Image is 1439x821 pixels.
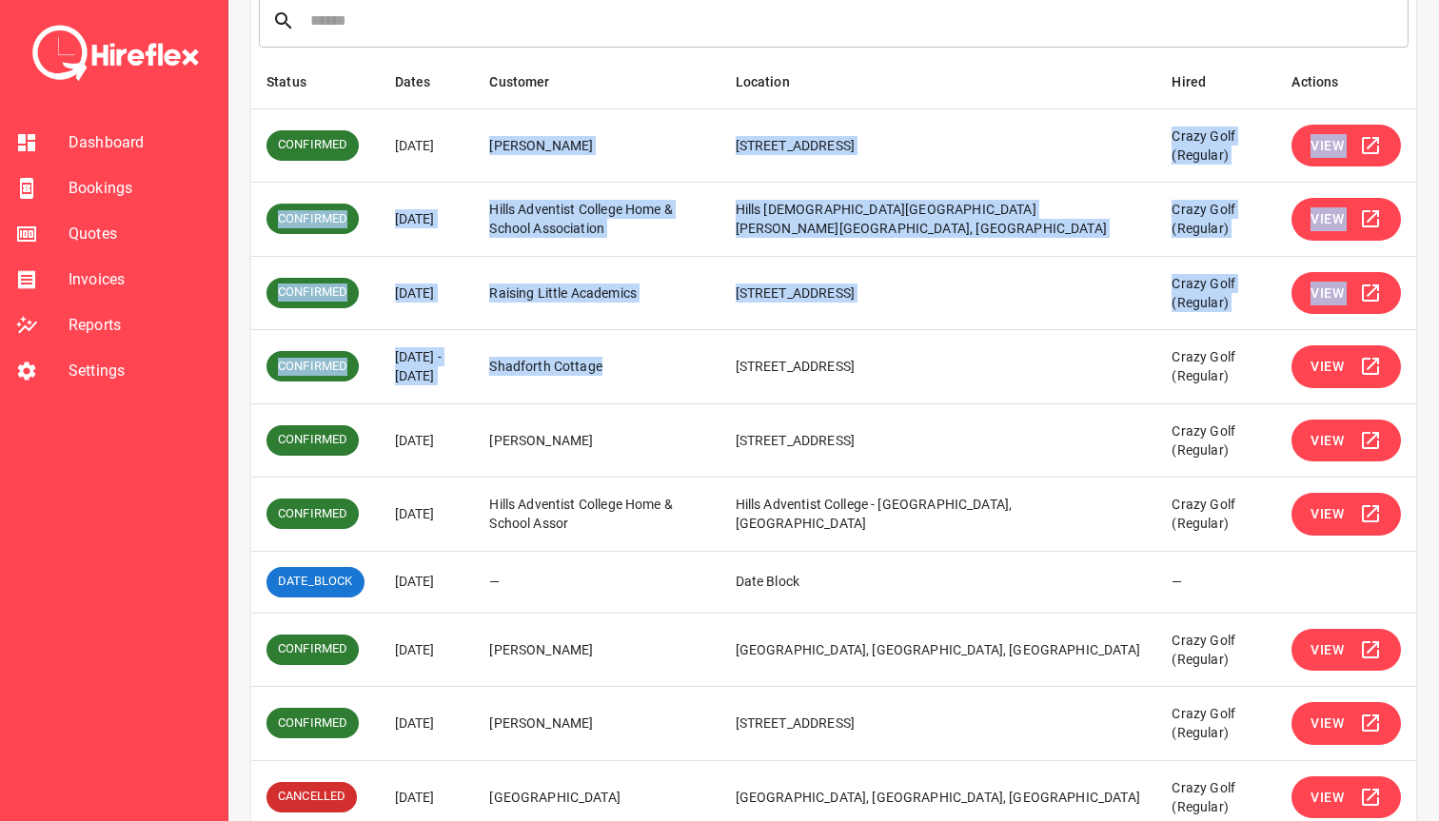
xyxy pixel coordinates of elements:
[1291,198,1401,241] button: View
[266,714,359,733] span: CONFIRMED
[720,183,1157,257] td: Hills [DEMOGRAPHIC_DATA][GEOGRAPHIC_DATA] [PERSON_NAME][GEOGRAPHIC_DATA], [GEOGRAPHIC_DATA]
[474,330,719,404] td: Shadforth Cottage
[266,136,359,154] span: CONFIRMED
[1291,702,1401,745] button: View
[1291,493,1401,536] button: View
[1291,776,1401,819] button: View
[266,431,359,449] span: CONFIRMED
[474,478,719,552] td: Hills Adventist College Home & School Assor
[474,55,719,109] th: Customer
[380,183,475,257] td: [DATE]
[720,478,1157,552] td: Hills Adventist College - [GEOGRAPHIC_DATA], [GEOGRAPHIC_DATA]
[266,573,365,591] span: DATE_BLOCK
[266,505,359,523] span: CONFIRMED
[720,55,1157,109] th: Location
[720,613,1157,687] td: [GEOGRAPHIC_DATA], [GEOGRAPHIC_DATA], [GEOGRAPHIC_DATA]
[69,177,212,200] span: Bookings
[380,403,475,478] td: [DATE]
[1156,687,1276,761] td: Crazy Golf (Regular)
[1311,712,1344,735] span: View
[266,788,357,806] span: CANCELLED
[474,108,719,183] td: [PERSON_NAME]
[474,403,719,478] td: [PERSON_NAME]
[266,283,359,302] span: CONFIRMED
[1291,272,1401,315] button: View
[1311,786,1344,810] span: View
[69,268,212,291] span: Invoices
[69,314,212,337] span: Reports
[1156,330,1276,404] td: Crazy Golf (Regular)
[1311,207,1344,231] span: View
[1156,108,1276,183] td: Crazy Golf (Regular)
[1156,256,1276,330] td: Crazy Golf (Regular)
[1311,638,1344,662] span: View
[1291,125,1401,167] button: View
[720,256,1157,330] td: [STREET_ADDRESS]
[1156,478,1276,552] td: Crazy Golf (Regular)
[720,330,1157,404] td: [STREET_ADDRESS]
[1156,183,1276,257] td: Crazy Golf (Regular)
[474,256,719,330] td: Raising Little Academics
[1311,355,1344,379] span: View
[1311,282,1344,305] span: View
[1291,629,1401,672] button: View
[474,613,719,687] td: [PERSON_NAME]
[380,551,475,613] td: [DATE]
[1291,345,1401,388] button: View
[1276,55,1416,109] th: Actions
[266,358,359,376] span: CONFIRMED
[266,640,359,658] span: CONFIRMED
[380,478,475,552] td: [DATE]
[251,55,380,109] th: Status
[1311,429,1344,453] span: View
[720,403,1157,478] td: [STREET_ADDRESS]
[69,360,212,382] span: Settings
[380,330,475,404] td: [DATE] - [DATE]
[720,687,1157,761] td: [STREET_ADDRESS]
[1156,403,1276,478] td: Crazy Golf (Regular)
[380,108,475,183] td: [DATE]
[1291,420,1401,462] button: View
[1311,502,1344,526] span: View
[69,223,212,245] span: Quotes
[69,131,212,154] span: Dashboard
[720,551,1157,613] td: Date Block
[1156,613,1276,687] td: Crazy Golf (Regular)
[266,210,359,228] span: CONFIRMED
[1156,551,1276,613] td: —
[474,183,719,257] td: Hills Adventist College Home & School Association
[380,55,475,109] th: Dates
[380,613,475,687] td: [DATE]
[720,108,1157,183] td: [STREET_ADDRESS]
[1156,55,1276,109] th: Hired
[474,551,719,613] td: —
[1311,134,1344,158] span: View
[380,256,475,330] td: [DATE]
[474,687,719,761] td: [PERSON_NAME]
[380,687,475,761] td: [DATE]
